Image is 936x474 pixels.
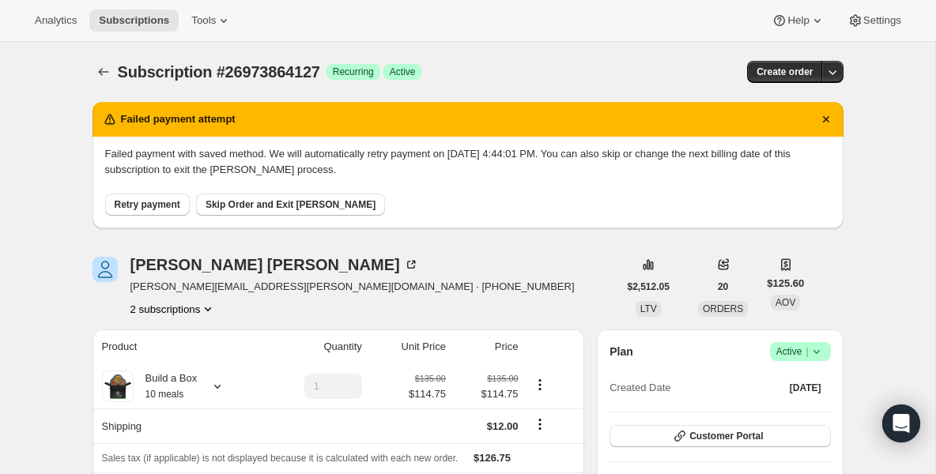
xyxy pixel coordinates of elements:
button: Settings [838,9,911,32]
button: Analytics [25,9,86,32]
span: Subscriptions [99,14,169,27]
button: Create order [747,61,822,83]
button: [DATE] [780,377,831,399]
span: 20 [718,280,728,293]
span: $114.75 [455,386,519,402]
span: Skip Order and Exit [PERSON_NAME] [206,198,376,211]
span: Create order [757,66,813,78]
span: | [806,345,808,358]
span: $126.75 [474,452,511,464]
span: $114.75 [409,386,446,402]
button: Shipping actions [527,416,553,433]
p: Failed payment with saved method. We will automatically retry payment on [DATE] 4:44:01 PM. You c... [105,146,831,178]
span: Tools [191,14,216,27]
button: Tools [182,9,241,32]
div: Build a Box [134,371,198,402]
th: Product [92,329,262,364]
span: Settings [863,14,901,27]
button: Product actions [527,376,553,393]
button: Retry payment [105,194,190,216]
span: Subscription #26973864127 [118,63,320,81]
div: [PERSON_NAME] [PERSON_NAME] [130,257,419,273]
h2: Failed payment attempt [121,111,236,127]
th: Quantity [262,329,367,364]
button: Product actions [130,301,217,317]
h2: Plan [610,344,633,359]
span: LTV [640,303,657,314]
button: Dismiss notification [815,108,837,130]
button: Subscriptions [92,61,115,83]
span: AOV [776,297,795,308]
button: 20 [708,276,738,298]
span: $125.60 [767,276,804,292]
th: Shipping [92,408,262,443]
small: $135.00 [487,374,518,383]
span: $2,512.05 [628,280,670,293]
small: 10 meals [145,389,184,400]
button: Skip Order and Exit [PERSON_NAME] [196,194,385,216]
span: Active [776,344,825,359]
button: Subscriptions [89,9,179,32]
span: $12.00 [487,420,519,432]
th: Unit Price [367,329,451,364]
div: Open Intercom Messenger [882,404,920,442]
small: $135.00 [415,374,446,383]
img: product img [102,371,134,402]
span: Recurring [333,66,374,78]
span: Retry payment [115,198,180,211]
span: Nicholas Sozio [92,257,118,282]
button: Customer Portal [610,425,830,447]
span: Sales tax (if applicable) is not displayed because it is calculated with each new order. [102,453,459,464]
span: [PERSON_NAME][EMAIL_ADDRESS][PERSON_NAME][DOMAIN_NAME] · [PHONE_NUMBER] [130,279,575,295]
span: Active [390,66,416,78]
span: Help [787,14,809,27]
button: $2,512.05 [618,276,679,298]
button: Help [762,9,834,32]
th: Price [451,329,523,364]
span: [DATE] [790,382,821,394]
span: ORDERS [703,303,743,314]
span: Created Date [610,380,670,396]
span: Analytics [35,14,77,27]
span: Customer Portal [689,430,763,442]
